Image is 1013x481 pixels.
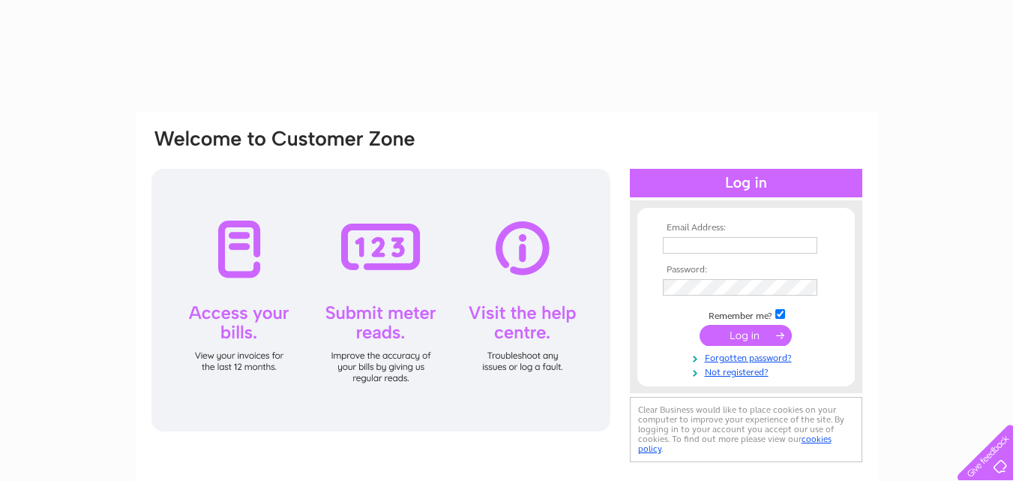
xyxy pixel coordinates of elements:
[700,325,792,346] input: Submit
[659,307,833,322] td: Remember me?
[663,364,833,378] a: Not registered?
[659,265,833,275] th: Password:
[659,223,833,233] th: Email Address:
[663,350,833,364] a: Forgotten password?
[630,397,862,462] div: Clear Business would like to place cookies on your computer to improve your experience of the sit...
[638,434,832,454] a: cookies policy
